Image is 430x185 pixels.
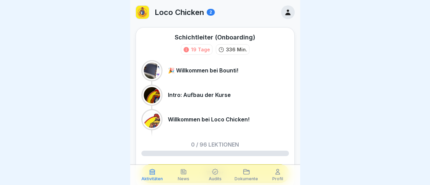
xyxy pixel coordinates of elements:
p: Profil [272,176,283,181]
p: 336 Min. [226,46,247,53]
div: 2 [207,9,215,16]
p: News [178,176,189,181]
p: Intro: Aufbau der Kurse [168,92,231,98]
p: 0 / 96 Lektionen [191,142,239,147]
p: Loco Chicken [155,8,204,17]
p: Willkommen bei Loco Chicken! [168,116,250,123]
p: Dokumente [235,176,258,181]
p: Audits [209,176,222,181]
div: Schichtleiter (Onboarding) [175,33,255,41]
a: Weiter [141,164,289,181]
div: 19 Tage [191,46,210,53]
img: loco.jpg [136,6,149,19]
p: 🎉 Willkommen bei Bounti! [168,67,238,74]
p: Aktivitäten [141,176,163,181]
